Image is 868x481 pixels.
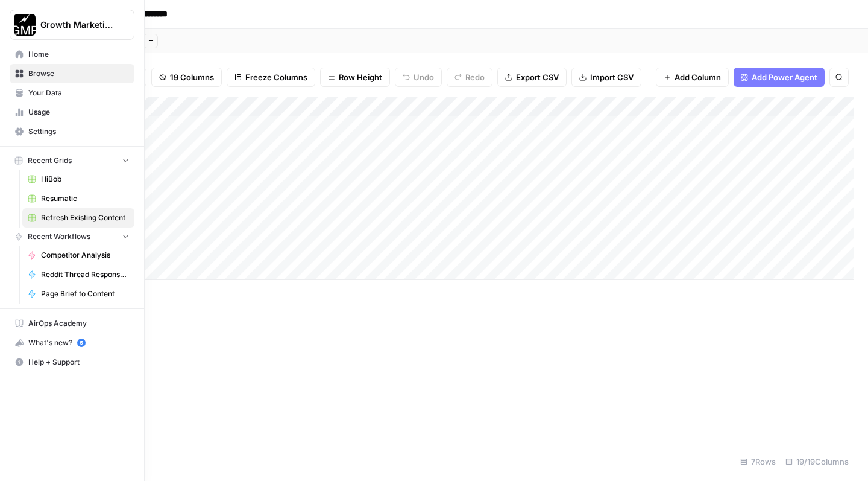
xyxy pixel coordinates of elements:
div: What's new? [10,334,134,352]
span: Recent Workflows [28,231,90,242]
a: AirOps Academy [10,314,134,333]
span: Page Brief to Content [41,288,129,299]
span: Add Power Agent [752,71,817,83]
span: 19 Columns [170,71,214,83]
button: Recent Workflows [10,228,134,246]
a: Your Data [10,83,134,103]
span: Usage [28,107,129,118]
span: Browse [28,68,129,79]
button: Add Power Agent [734,68,825,87]
a: Browse [10,64,134,83]
div: 19/19 Columns [781,452,854,471]
button: Import CSV [571,68,641,87]
button: Export CSV [497,68,567,87]
button: What's new? 5 [10,333,134,352]
button: Row Height [320,68,390,87]
span: HiBob [41,174,129,185]
span: AirOps Academy [28,318,129,329]
span: Competitor Analysis [41,250,129,261]
button: Freeze Columns [227,68,315,87]
span: Settings [28,126,129,137]
a: Reddit Thread Response Generator [22,265,134,284]
span: Undo [414,71,434,83]
span: Export CSV [516,71,559,83]
span: Add Column [675,71,721,83]
span: Your Data [28,88,129,98]
button: Redo [447,68,492,87]
a: Competitor Analysis [22,246,134,265]
button: Workspace: Growth Marketing Pro [10,10,134,40]
span: Recent Grids [28,155,72,166]
button: Add Column [656,68,729,87]
a: Settings [10,122,134,141]
a: HiBob [22,170,134,189]
text: 5 [80,340,83,346]
span: Resumatic [41,193,129,204]
span: Home [28,49,129,60]
span: Growth Marketing Pro [40,19,113,31]
span: Freeze Columns [245,71,307,83]
span: Redo [465,71,485,83]
span: Help + Support [28,357,129,368]
a: Home [10,45,134,64]
span: Row Height [339,71,382,83]
a: Resumatic [22,189,134,208]
a: Page Brief to Content [22,284,134,304]
button: Help + Support [10,352,134,372]
a: 5 [77,339,86,347]
button: Undo [395,68,442,87]
button: 19 Columns [151,68,222,87]
span: Import CSV [590,71,634,83]
span: Refresh Existing Content [41,212,129,223]
a: Refresh Existing Content [22,208,134,228]
img: Growth Marketing Pro Logo [14,14,36,36]
a: Usage [10,103,134,122]
span: Reddit Thread Response Generator [41,269,129,280]
button: Recent Grids [10,151,134,170]
div: 7 Rows [735,452,781,471]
